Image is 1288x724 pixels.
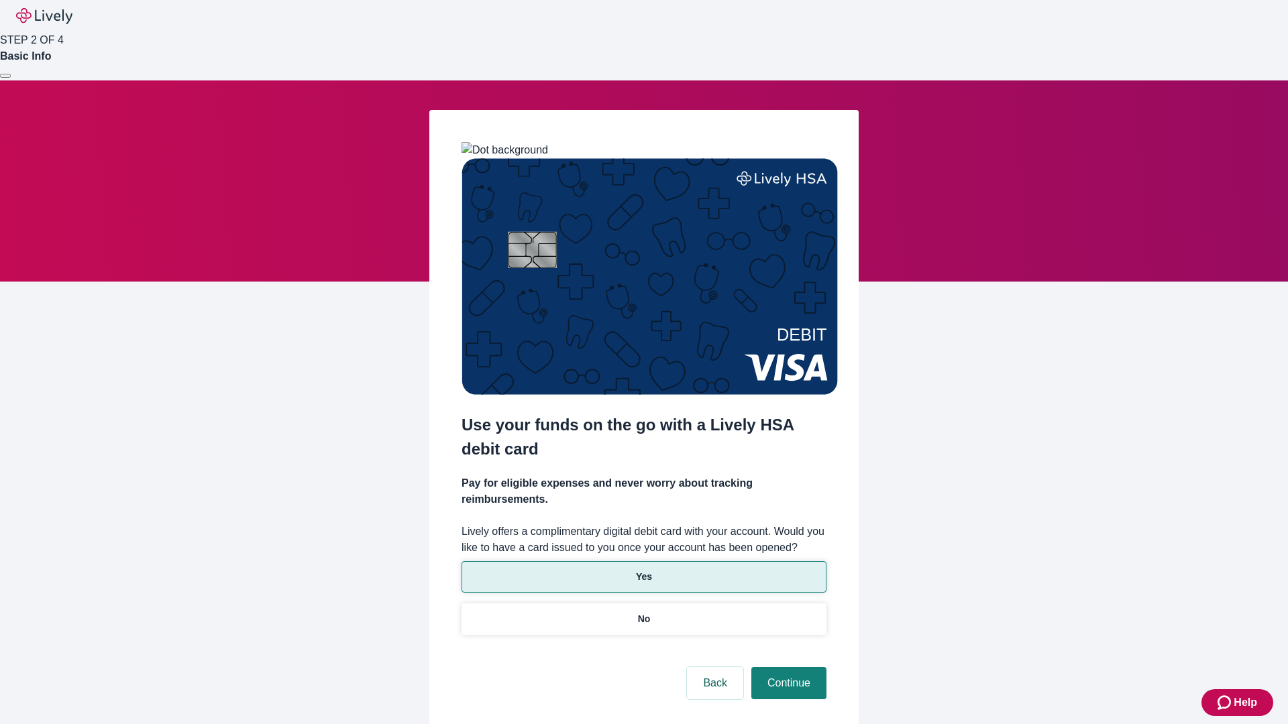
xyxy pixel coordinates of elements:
[687,667,743,699] button: Back
[1201,689,1273,716] button: Zendesk support iconHelp
[16,8,72,24] img: Lively
[462,142,548,158] img: Dot background
[462,561,826,593] button: Yes
[638,612,651,626] p: No
[636,570,652,584] p: Yes
[462,524,826,556] label: Lively offers a complimentary digital debit card with your account. Would you like to have a card...
[1218,695,1234,711] svg: Zendesk support icon
[1234,695,1257,711] span: Help
[462,158,838,395] img: Debit card
[751,667,826,699] button: Continue
[462,475,826,507] h4: Pay for eligible expenses and never worry about tracking reimbursements.
[462,413,826,461] h2: Use your funds on the go with a Lively HSA debit card
[462,603,826,635] button: No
